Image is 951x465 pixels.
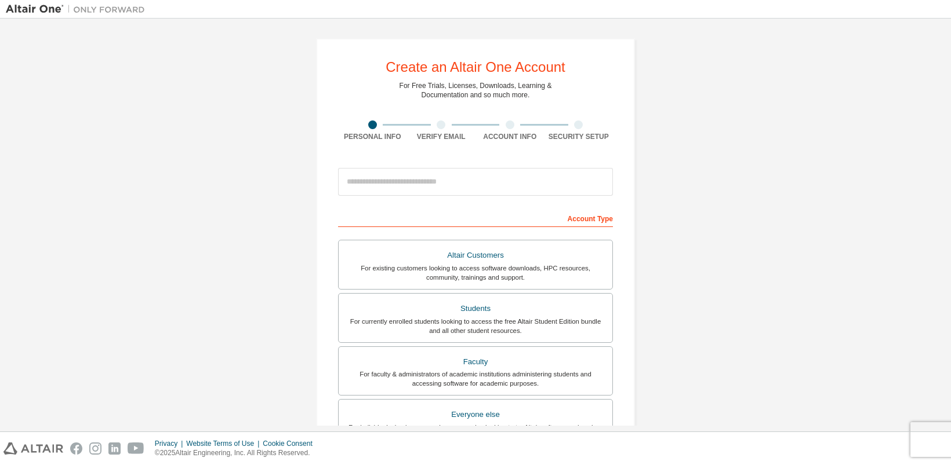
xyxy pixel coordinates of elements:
div: Website Terms of Use [186,439,263,448]
div: Altair Customers [346,247,605,263]
div: For existing customers looking to access software downloads, HPC resources, community, trainings ... [346,263,605,282]
div: Security Setup [545,132,614,141]
img: Altair One [6,3,151,15]
div: Privacy [155,439,186,448]
img: altair_logo.svg [3,442,63,455]
img: youtube.svg [128,442,144,455]
div: Verify Email [407,132,476,141]
div: Cookie Consent [263,439,319,448]
div: For currently enrolled students looking to access the free Altair Student Edition bundle and all ... [346,317,605,335]
div: For faculty & administrators of academic institutions administering students and accessing softwa... [346,369,605,388]
div: For Free Trials, Licenses, Downloads, Learning & Documentation and so much more. [400,81,552,100]
div: Personal Info [338,132,407,141]
p: © 2025 Altair Engineering, Inc. All Rights Reserved. [155,448,320,458]
div: Students [346,301,605,317]
div: Faculty [346,354,605,370]
div: Create an Altair One Account [386,60,565,74]
img: instagram.svg [89,442,101,455]
div: Everyone else [346,407,605,423]
div: Account Info [475,132,545,141]
img: facebook.svg [70,442,82,455]
img: linkedin.svg [108,442,121,455]
div: Account Type [338,208,613,227]
div: For individuals, businesses and everyone else looking to try Altair software and explore our prod... [346,423,605,441]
